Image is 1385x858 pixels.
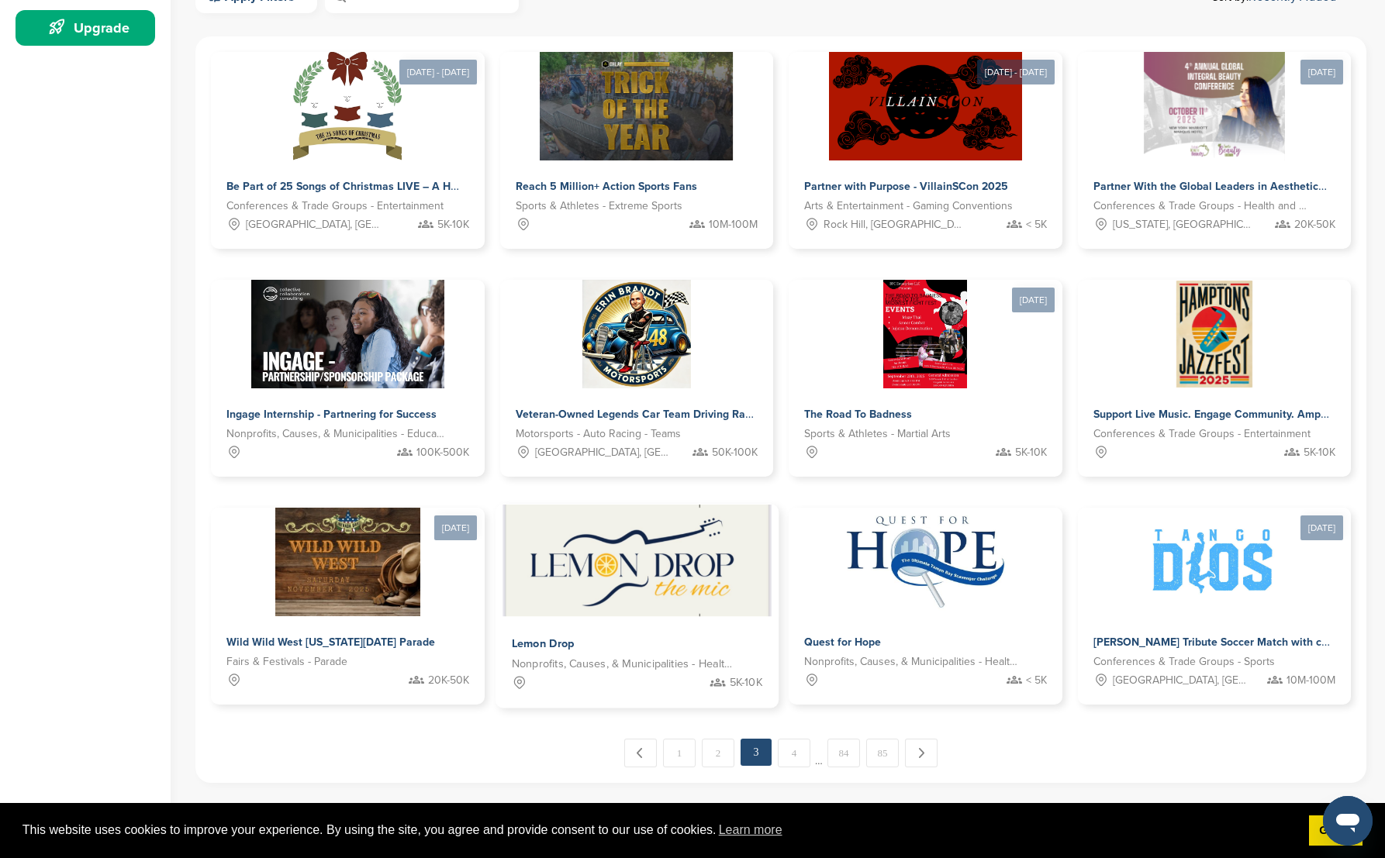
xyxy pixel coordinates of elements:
span: The Road To Badness [804,408,912,421]
span: [GEOGRAPHIC_DATA], [GEOGRAPHIC_DATA], [GEOGRAPHIC_DATA], [GEOGRAPHIC_DATA] [535,444,673,461]
a: Sponsorpitch & Support Live Music. Engage Community. Amplify Your Brand Conferences & Trade Group... [1078,280,1352,477]
img: Sponsorpitch & [502,505,771,617]
span: Veteran-Owned Legends Car Team Driving Racing Excellence and Community Impact Across [GEOGRAPHIC_... [516,408,1151,421]
span: [GEOGRAPHIC_DATA], [GEOGRAPHIC_DATA] [1113,672,1251,689]
span: 10M-100M [709,216,758,233]
a: 85 [866,739,899,767]
a: dismiss cookie message [1309,815,1363,846]
span: Partner With the Global Leaders in Aesthetics [1093,180,1324,193]
span: [GEOGRAPHIC_DATA], [GEOGRAPHIC_DATA] [246,216,384,233]
span: … [815,739,823,767]
a: Upgrade [16,10,155,46]
span: 50K-100K [712,444,758,461]
img: Sponsorpitch & [829,52,1022,160]
div: [DATE] [1012,288,1055,312]
span: 20K-50K [1294,216,1335,233]
span: 10M-100M [1287,672,1335,689]
span: Sports & Athletes - Martial Arts [804,426,951,443]
span: Be Part of 25 Songs of Christmas LIVE – A Holiday Experience That Gives Back [226,180,623,193]
span: Nonprofits, Causes, & Municipalities - Education [226,426,446,443]
img: Sponsorpitch & [1173,280,1255,388]
em: 3 [741,739,772,766]
img: Sponsorpitch & [582,280,691,388]
span: Partner with Purpose - VillainSCon 2025 [804,180,1008,193]
span: < 5K [1026,216,1047,233]
span: Fairs & Festivals - Parade [226,653,347,670]
a: Sponsorpitch & Veteran-Owned Legends Car Team Driving Racing Excellence and Community Impact Acro... [500,280,774,477]
span: Conferences & Trade Groups - Entertainment [226,198,444,215]
div: [DATE] - [DATE] [977,60,1055,84]
span: [US_STATE], [GEOGRAPHIC_DATA] [1113,216,1251,233]
a: [DATE] Sponsorpitch & The Road To Badness Sports & Athletes - Martial Arts 5K-10K [789,255,1062,477]
img: Sponsorpitch & [251,280,444,388]
a: 4 [778,739,810,767]
span: 5K-10K [729,674,762,692]
span: Conferences & Trade Groups - Entertainment [1093,426,1311,443]
span: 5K-10K [1304,444,1335,461]
div: [DATE] - [DATE] [399,60,477,84]
span: This website uses cookies to improve your experience. By using the site, you agree and provide co... [22,818,1297,842]
a: [DATE] Sponsorpitch & Partner With the Global Leaders in Aesthetics Conferences & Trade Groups - ... [1078,27,1352,249]
span: Ingage Internship - Partnering for Success [226,408,437,421]
span: 100K-500K [416,444,469,461]
a: learn more about cookies [717,818,785,842]
img: Sponsorpitch & [883,280,967,388]
a: 1 [663,739,696,767]
a: Sponsorpitch & Reach 5 Million+ Action Sports Fans Sports & Athletes - Extreme Sports 10M-100M [500,52,774,249]
span: Quest for Hope [804,636,881,649]
img: Sponsorpitch & [275,508,420,616]
a: 2 [702,739,734,767]
span: Reach 5 Million+ Action Sports Fans [516,180,697,193]
a: Sponsorpitch & Quest for Hope Nonprofits, Causes, & Municipalities - Health and Wellness < 5K [789,508,1062,705]
span: 5K-10K [437,216,469,233]
img: Sponsorpitch & [1117,508,1311,616]
div: [DATE] [1300,60,1343,84]
span: Nonprofits, Causes, & Municipalities - Health and Wellness [804,653,1024,670]
span: Conferences & Trade Groups - Sports [1093,653,1275,670]
span: Motorsports - Auto Racing - Teams [516,426,681,443]
div: Upgrade [23,14,155,42]
span: Nonprofits, Causes, & Municipalities - Health and Wellness [511,656,737,674]
img: Sponsorpitch & [1144,52,1285,160]
span: Lemon Drop [511,637,574,651]
a: 84 [827,739,860,767]
img: Sponsorpitch & [540,52,733,160]
span: Arts & Entertainment - Gaming Conventions [804,198,1013,215]
a: Next → [905,739,938,767]
span: < 5K [1026,672,1047,689]
a: [DATE] Sponsorpitch & [PERSON_NAME] Tribute Soccer Match with current soccer legends at the Ameri... [1078,483,1352,705]
div: [DATE] [1300,515,1343,540]
a: [DATE] - [DATE] Sponsorpitch & Be Part of 25 Songs of Christmas LIVE – A Holiday Experience That ... [211,27,485,249]
iframe: Schaltfläche zum Öffnen des Messaging-Fensters [1323,796,1373,846]
a: Sponsorpitch & Lemon Drop Nonprofits, Causes, & Municipalities - Health and Wellness 5K-10K [495,505,778,708]
span: Rock Hill, [GEOGRAPHIC_DATA] [824,216,962,233]
div: [DATE] [434,515,477,540]
a: [DATE] - [DATE] Sponsorpitch & Partner with Purpose - VillainSCon 2025 Arts & Entertainment - Gam... [789,27,1062,249]
a: ← Previous [624,739,657,767]
span: 5K-10K [1015,444,1047,461]
span: Sports & Athletes - Extreme Sports [516,198,682,215]
img: Sponsorpitch & [293,52,402,160]
span: Conferences & Trade Groups - Health and Wellness [1093,198,1313,215]
span: 20K-50K [428,672,469,689]
img: Sponsorpitch & [835,508,1016,616]
a: Sponsorpitch & Ingage Internship - Partnering for Success Nonprofits, Causes, & Municipalities - ... [211,280,485,477]
a: [DATE] Sponsorpitch & Wild Wild West [US_STATE][DATE] Parade Fairs & Festivals - Parade 20K-50K [211,483,485,705]
span: Wild Wild West [US_STATE][DATE] Parade [226,636,435,649]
